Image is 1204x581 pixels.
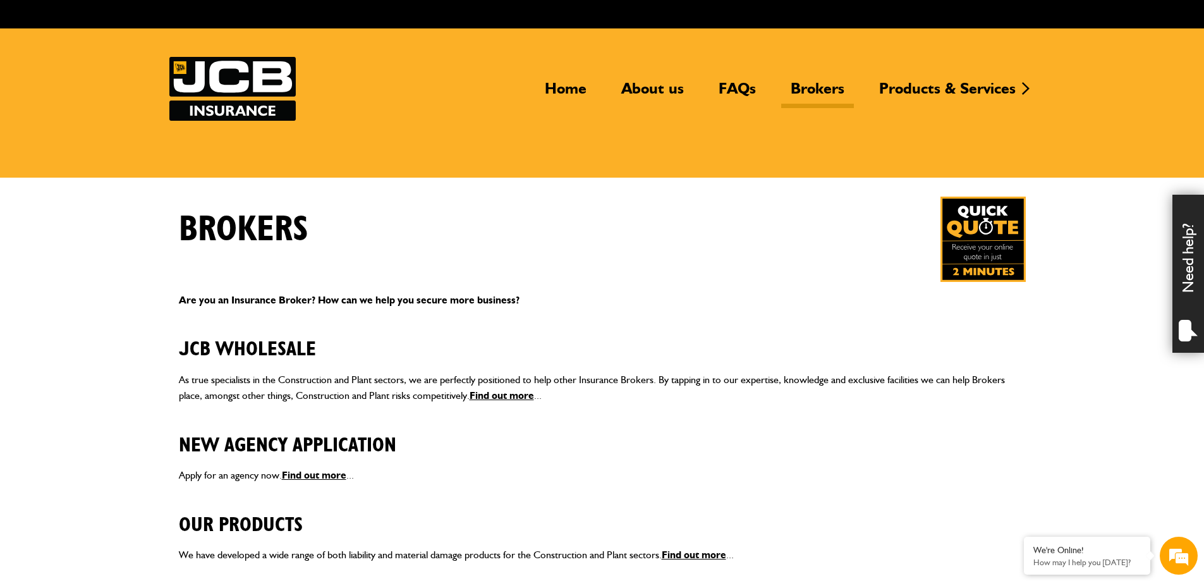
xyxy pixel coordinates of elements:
h1: Brokers [179,209,308,251]
p: We have developed a wide range of both liability and material damage products for the Constructio... [179,547,1026,563]
a: Find out more [662,549,726,561]
p: Apply for an agency now. ... [179,467,1026,484]
a: Find out more [282,469,346,481]
a: FAQs [709,79,765,108]
div: Need help? [1172,195,1204,353]
a: Brokers [781,79,854,108]
h2: New Agency Application [179,414,1026,457]
img: JCB Insurance Services logo [169,57,296,121]
div: We're Online! [1033,545,1141,556]
p: As true specialists in the Construction and Plant sectors, we are perfectly positioned to help ot... [179,372,1026,404]
a: Get your insurance quote in just 2-minutes [940,197,1026,282]
p: How may I help you today? [1033,558,1141,567]
a: Find out more [470,389,534,401]
h2: Our Products [179,494,1026,537]
a: JCB Insurance Services [169,57,296,121]
a: About us [612,79,693,108]
img: Quick Quote [940,197,1026,282]
p: Are you an Insurance Broker? How can we help you secure more business? [179,292,1026,309]
a: Products & Services [870,79,1025,108]
a: Home [535,79,596,108]
h2: JCB Wholesale [179,318,1026,361]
